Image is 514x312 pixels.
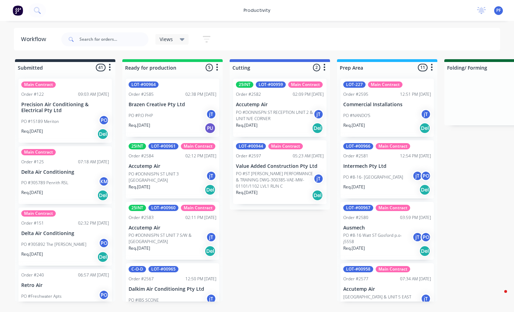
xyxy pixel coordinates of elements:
p: PO #DONNISPN ST RECEPTION UNIT 2 & UNIT N/E CORNER [236,109,313,122]
p: Dalkim Air Conditioning Pty Ltd [129,286,216,292]
div: Main Contract [21,81,56,88]
div: 02:11 PM [DATE] [185,214,216,221]
div: Main Contract [181,205,215,211]
div: 05:23 AM [DATE] [293,153,324,159]
div: PO [421,171,431,181]
div: Workflow [21,35,49,44]
div: 06:57 AM [DATE] [78,272,109,278]
div: LOT-#00964 [129,81,159,88]
p: Accutemp Air [343,286,431,292]
div: 07:34 AM [DATE] [400,276,431,282]
div: jT [313,109,324,119]
div: PO [99,238,109,248]
p: Req. [DATE] [343,245,365,251]
p: PO #NANDO'S [343,112,370,119]
div: LOT-#00966 [343,143,373,149]
p: PO #DONNISPN ST UNIT 7 S/W & [GEOGRAPHIC_DATA] [129,232,206,245]
div: jT [206,294,216,304]
div: jT [421,109,431,119]
div: LOT-#00959 [256,81,286,88]
div: LOT-#00964Order #258502:38 PM [DATE]Brazen Creative Pty LtdPO #P.O PHPjTReq.[DATE]PU [126,79,219,137]
div: Del [97,128,108,140]
div: 25INTLOT-#00961Main ContractOrder #258402:12 PM [DATE]Accutemp AirPO #DONNISPN ST UNIT 3 [GEOGRAP... [126,140,219,198]
div: Main Contract [181,143,215,149]
div: Order #2585 [129,91,154,97]
p: PO #305892 The [PERSON_NAME] [21,241,86,248]
p: Req. [DATE] [236,122,258,128]
span: PF [496,7,501,14]
input: Search for orders... [79,32,148,46]
p: Req. [DATE] [129,122,150,128]
div: 12:54 PM [DATE] [400,153,431,159]
div: Order #2577 [343,276,368,282]
p: [GEOGRAPHIC_DATA] & UNIT 5 EAST CORNER SITE MEASURES [343,294,421,306]
p: PO #ST [PERSON_NAME] PERFORMANCE & TRAINING DWG-300385-VAE-MW-01101/1102 LVL1 RUN C [236,171,313,189]
p: Ausmech [343,225,431,231]
div: Order #125 [21,159,44,165]
div: Del [312,190,323,201]
p: Req. [DATE] [129,184,150,190]
p: Brazen Creative Pty Ltd [129,102,216,108]
div: 25INTLOT-#00959Main ContractOrder #258202:09 PM [DATE]Accutemp AirPO #DONNISPN ST RECEPTION UNIT ... [233,79,327,137]
p: Accutemp Air [129,163,216,169]
div: jT [313,173,324,184]
div: Del [419,245,430,257]
div: Main Contract [268,143,303,149]
div: 02:38 PM [DATE] [185,91,216,97]
div: Order #122 [21,91,44,97]
p: Req. [DATE] [343,184,365,190]
p: Req. [DATE] [236,189,258,196]
div: 09:03 AM [DATE] [78,91,109,97]
div: LOT-#00960 [148,205,178,211]
div: Del [419,184,430,195]
div: Main ContractOrder #12507:18 AM [DATE]Delta Air ConditioningPO #305789 Penrith RSLKMReq.[DATE]Del [18,146,112,204]
div: 02:12 PM [DATE] [185,153,216,159]
div: Del [312,123,323,134]
p: Req. [DATE] [21,189,43,196]
div: LOT-#00961 [148,143,178,149]
div: Del [419,123,430,134]
p: PO #305789 Penrith RSL [21,180,68,186]
p: Req. [DATE] [21,128,43,134]
div: PO [99,290,109,300]
div: LOT-227Main ContractOrder #259512:51 PM [DATE]Commercial InstallationsPO #NANDO'SjTReq.[DATE]Del [340,79,434,137]
span: Views [160,36,173,43]
div: Main ContractOrder #12209:03 AM [DATE]Precision Air Conditioning & Electrical Pty LtdPO #15189 Me... [18,79,112,143]
div: LOT-#00944 [236,143,266,149]
p: Accutemp Air [236,102,324,108]
div: Order #151 [21,220,44,226]
img: Factory [13,5,23,16]
div: 03:59 PM [DATE] [400,214,431,221]
div: 02:09 PM [DATE] [293,91,324,97]
div: C-O-D [129,266,146,272]
div: Main Contract [21,210,56,217]
div: LOT-#00967Main ContractOrder #258003:59 PM [DATE]AusmechPO #8-16 Watt ST Gosford p.o- j5558jTPORe... [340,202,434,260]
div: 12:50 PM [DATE] [185,276,216,282]
div: Order #240 [21,272,44,278]
div: LOT-#00958 [343,266,373,272]
div: Order #2583 [129,214,154,221]
div: LOT-#00944Main ContractOrder #259705:23 AM [DATE]Value Added Construction Pty LtdPO #ST [PERSON_N... [233,140,327,204]
div: Main Contract [376,143,410,149]
div: LOT-#00966Main ContractOrder #258112:54 PM [DATE]Intermech Pty LtdPO #8-16- [GEOGRAPHIC_DATA]jTPO... [340,140,434,198]
div: productivity [240,5,274,16]
iframe: Intercom live chat [490,288,507,305]
p: Intermech Pty Ltd [343,163,431,169]
div: Del [205,245,216,257]
p: PO #15189 Meriton [21,118,59,125]
div: Order #2597 [236,153,261,159]
div: Main Contract [21,149,56,155]
div: LOT-#00967 [343,205,373,211]
p: Req. [DATE] [129,245,150,251]
div: Order #2580 [343,214,368,221]
div: Order #2581 [343,153,368,159]
div: Main Contract [376,266,410,272]
div: LOT-227 [343,81,366,88]
div: jT [206,232,216,242]
div: 07:18 AM [DATE] [78,159,109,165]
div: Order #2567 [129,276,154,282]
div: Main Contract [376,205,410,211]
div: Main ContractOrder #15102:32 PM [DATE]Delta Air ConditioningPO #305892 The [PERSON_NAME]POReq.[DA... [18,208,112,266]
p: Accutemp Air [129,225,216,231]
p: Req. [DATE] [21,251,43,257]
